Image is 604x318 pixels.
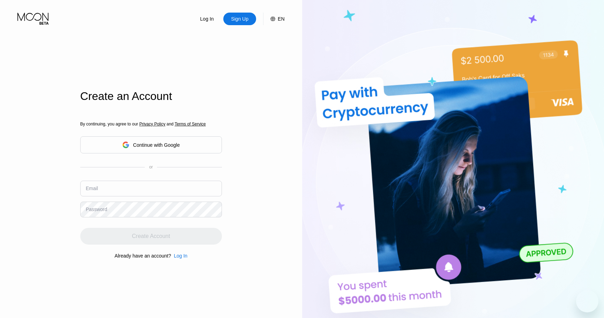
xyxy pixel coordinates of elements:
[191,13,223,25] div: Log In
[174,122,206,127] span: Terms of Service
[80,122,222,127] div: By continuing, you agree to our
[86,207,107,212] div: Password
[223,13,256,25] div: Sign Up
[230,15,249,22] div: Sign Up
[165,122,175,127] span: and
[114,253,171,259] div: Already have an account?
[86,186,98,191] div: Email
[278,16,284,22] div: EN
[80,90,222,103] div: Create an Account
[200,15,215,22] div: Log In
[139,122,165,127] span: Privacy Policy
[174,253,187,259] div: Log In
[171,253,187,259] div: Log In
[149,165,153,169] div: or
[263,13,284,25] div: EN
[80,136,222,153] div: Continue with Google
[133,142,180,148] div: Continue with Google
[576,290,598,312] iframe: Nút để khởi chạy cửa sổ nhắn tin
